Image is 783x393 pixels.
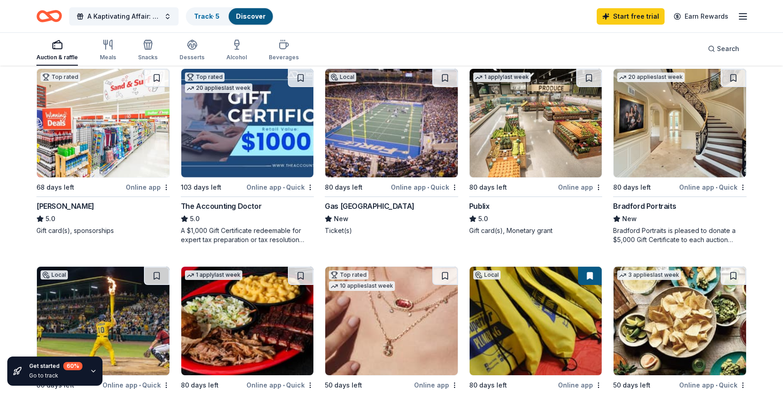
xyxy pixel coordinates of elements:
div: 1 apply last week [473,72,531,82]
img: Image for Bradford Portraits [614,69,746,177]
button: Beverages [269,36,299,66]
div: [PERSON_NAME] [36,201,94,212]
div: Online app Quick [246,181,314,193]
button: Search [701,40,747,58]
span: • [716,184,717,191]
div: 80 days left [181,380,219,391]
div: Gift card(s), sponsorships [36,226,170,235]
div: Alcohol [226,54,247,61]
div: Online app Quick [246,379,314,391]
div: Online app [126,181,170,193]
div: A $1,000 Gift Certificate redeemable for expert tax preparation or tax resolution services—recipi... [181,226,314,244]
a: Image for The Accounting DoctorTop rated20 applieslast week103 days leftOnline app•QuickThe Accou... [181,68,314,244]
button: Desserts [179,36,205,66]
a: Image for Gas South DistrictLocal80 days leftOnline app•QuickGas [GEOGRAPHIC_DATA]NewTicket(s) [325,68,458,235]
a: Discover [236,12,266,20]
div: Online app Quick [679,379,747,391]
div: Beverages [269,54,299,61]
div: Snacks [138,54,158,61]
div: 80 days left [613,182,651,193]
button: Snacks [138,36,158,66]
span: 5.0 [190,213,200,224]
a: Home [36,5,62,27]
div: Ticket(s) [325,226,458,235]
a: Track· 5 [194,12,220,20]
div: Top rated [41,72,80,82]
div: Online app [558,379,602,391]
img: Image for Superior Plumbing [470,267,602,375]
button: Meals [100,36,116,66]
span: Search [717,43,739,54]
span: • [427,184,429,191]
a: Start free trial [597,8,665,25]
div: 3 applies last week [617,270,681,280]
span: 5.0 [478,213,488,224]
div: Online app [414,379,458,391]
div: Auction & raffle [36,54,78,61]
a: Image for Publix1 applylast week80 days leftOnline appPublix5.0Gift card(s), Monetary grant [469,68,603,235]
div: Bradford Portraits [613,201,676,212]
div: 20 applies last week [617,72,685,82]
button: Alcohol [226,36,247,66]
img: Image for The Accounting Doctor [181,69,314,177]
img: Image for Publix [470,69,602,177]
div: 80 days left [469,182,507,193]
span: New [334,213,348,224]
div: Local [41,270,68,279]
img: Image for Sonny's BBQ [181,267,314,375]
a: Earn Rewards [668,8,734,25]
div: 60 % [63,362,82,370]
div: Top rated [185,72,225,82]
div: 80 days left [325,182,363,193]
button: A Kaptivating Affair: Celebrating 10 year of Impact & Service [69,7,179,26]
a: Image for Bradford Portraits20 applieslast week80 days leftOnline app•QuickBradford PortraitsNewB... [613,68,747,244]
div: Get started [29,362,82,370]
div: 10 applies last week [329,281,395,291]
div: The Accounting Doctor [181,201,262,212]
div: Local [473,270,501,279]
div: Online app [558,181,602,193]
div: Local [329,72,356,82]
a: Image for Winn-DixieTop rated68 days leftOnline app[PERSON_NAME]5.0Gift card(s), sponsorships [36,68,170,235]
div: Top rated [329,270,368,279]
button: Track· 5Discover [186,7,274,26]
div: Gas [GEOGRAPHIC_DATA] [325,201,415,212]
img: Image for Gas South District [325,69,458,177]
span: A Kaptivating Affair: Celebrating 10 year of Impact & Service [87,11,160,22]
div: Meals [100,54,116,61]
div: 1 apply last week [185,270,242,280]
div: Gift card(s), Monetary grant [469,226,603,235]
span: • [283,184,285,191]
div: Go to track [29,372,82,379]
div: Online app Quick [391,181,458,193]
img: Image for Winn-Dixie [37,69,169,177]
span: New [622,213,637,224]
button: Auction & raffle [36,36,78,66]
div: Desserts [179,54,205,61]
img: Image for Pappas Restaurants [614,267,746,375]
div: 80 days left [469,380,507,391]
div: Online app Quick [679,181,747,193]
div: 20 applies last week [185,83,252,93]
span: • [283,382,285,389]
div: 50 days left [613,380,650,391]
span: 5.0 [46,213,55,224]
img: Image for Savannah Bananas [37,267,169,375]
div: 103 days left [181,182,221,193]
div: 50 days left [325,380,362,391]
div: Bradford Portraits is pleased to donate a $5,000 Gift Certificate to each auction event, which in... [613,226,747,244]
img: Image for Kendra Scott [325,267,458,375]
div: Publix [469,201,490,212]
span: • [716,382,717,389]
div: 68 days left [36,182,74,193]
